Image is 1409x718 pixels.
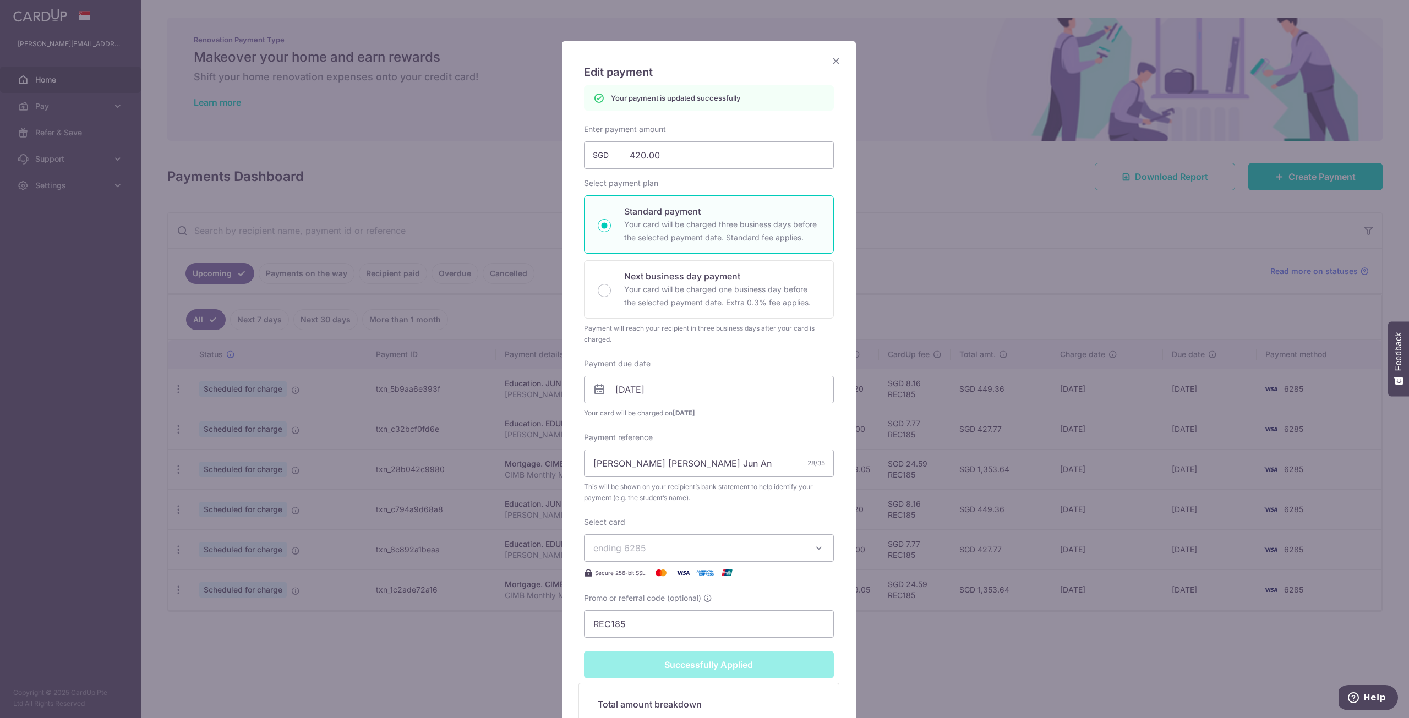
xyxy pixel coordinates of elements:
[624,205,820,218] p: Standard payment
[694,566,716,579] img: American Express
[673,409,695,417] span: [DATE]
[584,481,834,503] span: This will be shown on your recipient’s bank statement to help identify your payment (e.g. the stu...
[584,323,834,345] div: Payment will reach your recipient in three business days after your card is charged.
[807,458,825,469] div: 28/35
[598,698,820,711] h5: Total amount breakdown
[593,150,621,161] span: SGD
[1394,332,1403,371] span: Feedback
[650,566,672,579] img: Mastercard
[584,432,653,443] label: Payment reference
[584,408,834,419] span: Your card will be charged on
[584,517,625,528] label: Select card
[1339,685,1398,712] iframe: Opens a widget where you can find more information
[584,141,834,169] input: 0.00
[593,542,646,553] span: ending 6285
[1388,321,1409,396] button: Feedback - Show survey
[584,178,658,189] label: Select payment plan
[584,534,834,562] button: ending 6285
[624,283,820,309] p: Your card will be charged one business day before the selected payment date. Extra 0.3% fee applies.
[584,376,834,403] input: DD / MM / YYYY
[584,63,834,81] h5: Edit payment
[672,566,694,579] img: Visa
[624,270,820,283] p: Next business day payment
[584,124,666,135] label: Enter payment amount
[624,218,820,244] p: Your card will be charged three business days before the selected payment date. Standard fee appl...
[584,358,651,369] label: Payment due date
[595,568,646,577] span: Secure 256-bit SSL
[716,566,738,579] img: UnionPay
[829,54,843,68] button: Close
[611,92,740,103] p: Your payment is updated successfully
[584,593,701,604] span: Promo or referral code (optional)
